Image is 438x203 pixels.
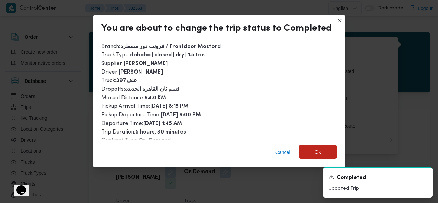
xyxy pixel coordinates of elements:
span: Supplier : [101,61,168,66]
span: Ok [315,148,321,156]
span: Truck : [101,78,137,84]
b: On-Demand [139,138,171,143]
span: Trip Duration : [101,129,186,135]
b: [PERSON_NAME] [119,70,163,75]
div: Notification [328,174,427,182]
b: 5 hours, 30 minutes [136,130,186,135]
span: Manual Distance : [101,95,166,101]
p: Updated Trip [328,185,427,192]
button: Cancel [273,145,293,159]
span: Departure Time : [101,121,182,126]
b: [PERSON_NAME] [124,61,168,66]
span: Truck Type : [101,52,205,58]
b: [DATE] 8:15 PM [150,104,189,109]
b: 64.0 KM [144,96,166,101]
button: Closes this modal window [336,16,344,25]
span: Branch : [101,44,221,49]
button: Ok [299,145,337,159]
span: Pickup Departure Time : [101,112,201,118]
span: Dropoffs : [101,87,180,92]
span: Contract Type : [101,138,171,143]
b: فرونت دور مسطرد / Frontdoor Mostord [120,44,221,49]
iframe: chat widget [7,176,29,196]
div: You are about to change the trip status to Completed [101,23,332,34]
b: dababa | closed | dry | 1.5 ton [130,53,205,58]
b: [DATE] 1:45 AM [143,121,182,126]
span: Cancel [275,148,291,156]
span: Pickup Arrival Time : [101,104,189,109]
b: [DATE] 9:00 PM [161,113,201,118]
span: Driver : [101,69,163,75]
b: علف397 [116,78,137,84]
b: قسم ثان القاهرة الجديدة [125,87,180,92]
span: Completed [337,174,366,182]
